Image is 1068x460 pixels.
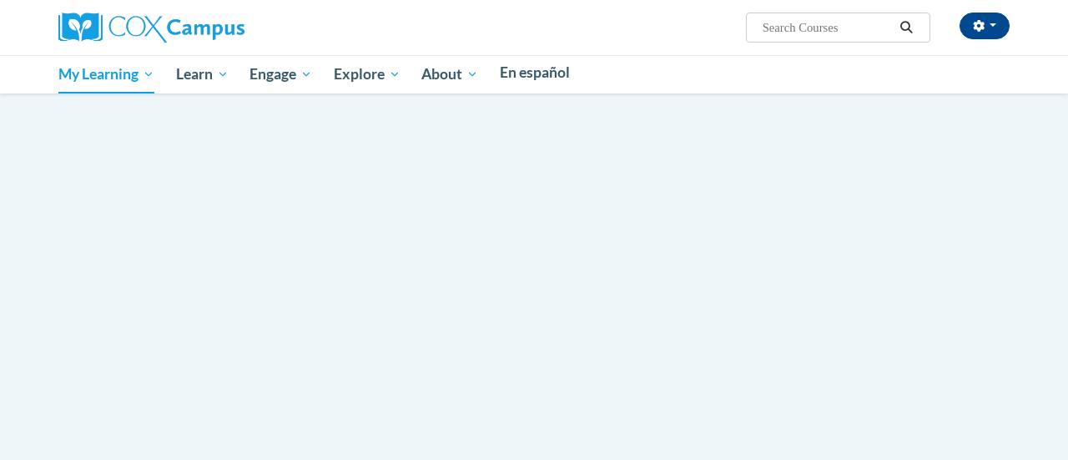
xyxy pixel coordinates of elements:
span: About [421,64,478,84]
a: About [411,55,490,94]
i:  [899,22,914,34]
button: Search [894,18,919,38]
a: Engage [239,55,323,94]
a: Learn [165,55,239,94]
span: Engage [249,64,312,84]
a: Cox Campus [58,19,244,33]
input: Search Courses [761,18,894,38]
a: En español [489,55,581,90]
span: Learn [176,64,229,84]
a: My Learning [48,55,165,94]
span: En español [500,63,570,81]
div: Main menu [46,55,1022,94]
button: Account Settings [960,13,1010,39]
img: Cox Campus [58,13,244,43]
span: Explore [334,64,400,84]
span: My Learning [58,64,154,84]
a: Explore [323,55,411,94]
